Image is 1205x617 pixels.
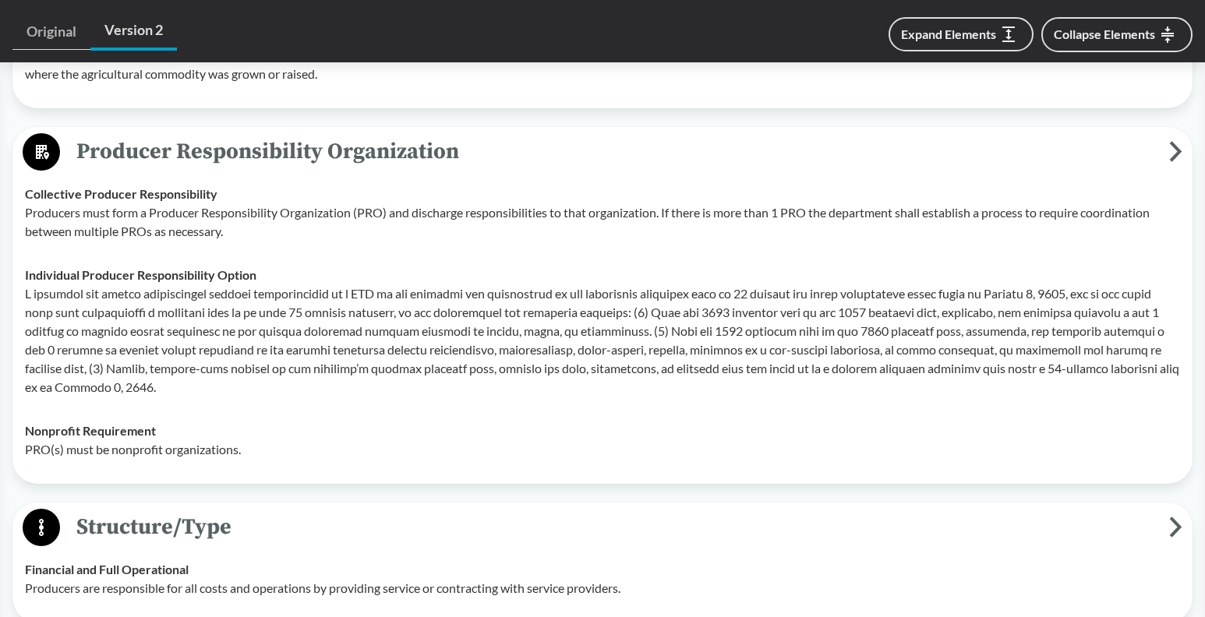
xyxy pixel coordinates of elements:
[25,46,1180,83] p: Producers, retailers, or wholesalers who have less than one million dollars in gross sales are ex...
[60,509,1169,545] span: Structure/Type
[18,132,1187,172] button: Producer Responsibility Organization
[25,579,1180,598] p: Producers are responsible for all costs and operations by providing service or contracting with s...
[18,508,1187,548] button: Structure/Type
[25,423,156,438] strong: Nonprofit Requirement
[90,12,177,51] a: Version 2
[25,267,256,282] strong: Individual Producer Responsibility Option
[60,134,1169,169] span: Producer Responsibility Organization
[25,440,1180,459] p: PRO(s) must be nonprofit organizations.
[25,562,189,576] strong: Financial and Full Operational
[25,186,217,201] strong: Collective Producer Responsibility
[889,17,1034,51] button: Expand Elements
[25,284,1180,397] p: L ipsumdol sit ametco adipiscingel seddoei temporincidid ut l ETD ma ali enimadmi ven quisnostrud...
[25,203,1180,241] p: Producers must form a Producer Responsibility Organization (PRO) and discharge responsibilities t...
[12,14,90,50] a: Original
[1041,17,1193,52] button: Collapse Elements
